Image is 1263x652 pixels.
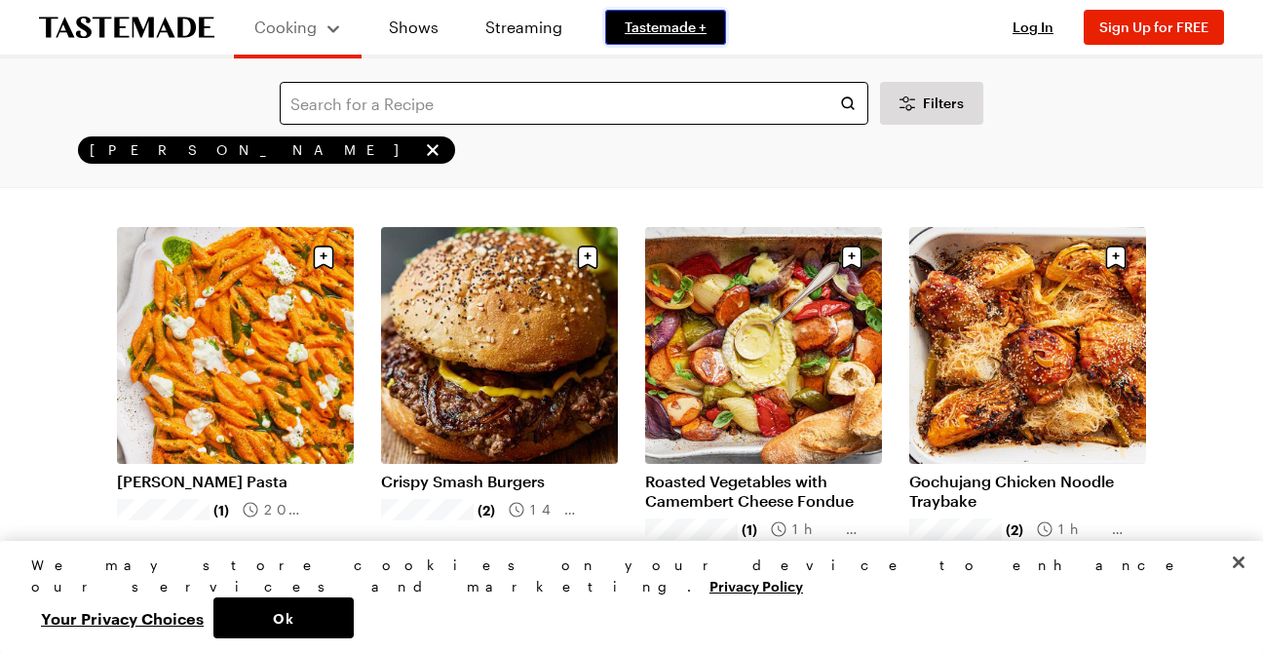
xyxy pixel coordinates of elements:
button: Ok [213,597,354,638]
span: Log In [1013,19,1053,35]
a: Gochujang Chicken Noodle Traybake [909,472,1146,511]
button: Desktop filters [880,82,983,125]
button: Save recipe [833,239,870,276]
button: Log In [994,18,1072,37]
a: Crispy Smash Burgers [381,472,618,491]
div: Privacy [31,555,1215,638]
span: [PERSON_NAME] [90,141,418,159]
button: Your Privacy Choices [31,597,213,638]
span: Cooking [254,18,317,36]
button: Save recipe [305,239,342,276]
a: More information about your privacy, opens in a new tab [709,576,803,594]
span: Tastemade + [625,18,707,37]
button: Save recipe [569,239,606,276]
button: remove Jamie Oliver [422,139,443,161]
span: Sign Up for FREE [1099,19,1208,35]
button: Save recipe [1097,239,1134,276]
a: Tastemade + [605,10,726,45]
div: We may store cookies on your device to enhance our services and marketing. [31,555,1215,597]
button: Sign Up for FREE [1084,10,1224,45]
span: Filters [923,94,964,113]
a: [PERSON_NAME] Pasta [117,472,354,491]
input: Search for a Recipe [280,82,868,125]
a: Roasted Vegetables with Camembert Cheese Fondue [645,472,882,511]
button: Cooking [253,8,342,47]
button: Close [1217,541,1260,584]
a: To Tastemade Home Page [39,17,214,39]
